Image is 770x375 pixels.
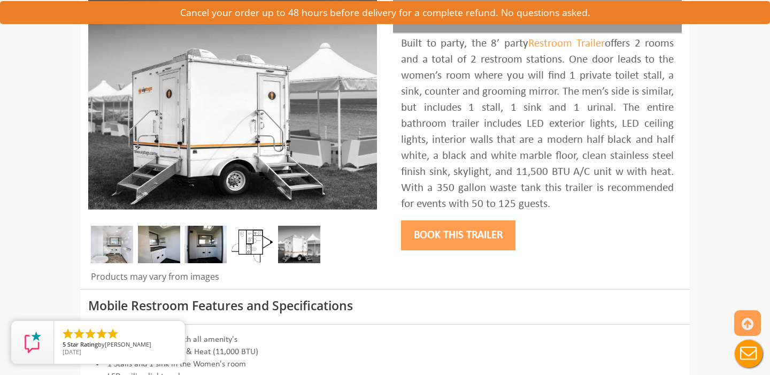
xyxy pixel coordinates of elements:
[88,358,682,371] li: 1 Stalls and 1 sink in the Women's room
[91,226,133,263] img: Inside of complete restroom with a stall, a urinal, tissue holders, cabinets and mirror
[184,226,227,263] img: DSC_0004_email
[105,340,151,348] span: [PERSON_NAME]
[528,38,605,49] a: Restroom Trailer
[63,341,176,349] span: by
[278,226,320,263] img: A mini restroom trailer with two separate stations and separate doors for males and females
[67,340,98,348] span: Star Rating
[727,332,770,375] button: Live Chat
[401,220,515,250] button: Book this trailer
[401,36,674,212] div: Built to party, the 8’ party offers 2 rooms and a total of 2 restroom stations. One door leads to...
[63,348,81,356] span: [DATE]
[63,340,66,348] span: 5
[88,346,682,358] li: Central Air Condistion & Heat (11,000 BTU)
[22,332,43,353] img: Review Rating
[88,271,377,289] div: Products may vary from images
[138,226,180,263] img: DSC_0016_email
[73,327,86,340] li: 
[84,327,97,340] li: 
[88,299,682,312] h3: Mobile Restroom Features and Specifications
[88,334,682,346] li: 2 Station Restroom with all amenity's
[106,327,119,340] li: 
[61,327,74,340] li: 
[95,327,108,340] li: 
[232,226,274,263] img: Floor Plan of 2 station Mini restroom with sink and toilet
